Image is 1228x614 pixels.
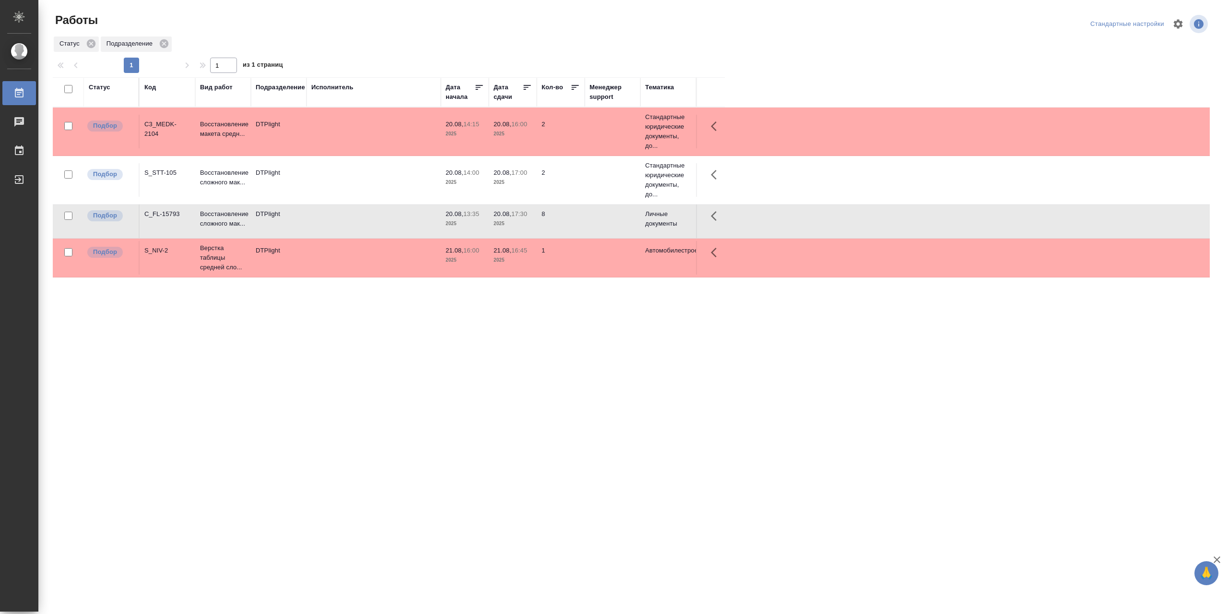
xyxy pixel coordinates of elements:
p: Личные документы [645,209,691,229]
p: Подбор [93,169,117,179]
p: 16:00 [511,120,527,128]
p: 20.08, [446,120,463,128]
button: Здесь прячутся важные кнопки [705,241,728,264]
div: Дата начала [446,83,474,102]
div: Статус [54,36,99,52]
span: из 1 страниц [243,59,283,73]
p: 21.08, [446,247,463,254]
div: S_STT-105 [144,168,190,178]
td: DTPlight [251,205,307,238]
p: Подбор [93,247,117,257]
td: DTPlight [251,163,307,197]
span: Работы [53,12,98,28]
div: Исполнитель [311,83,354,92]
td: 2 [537,115,585,148]
p: 2025 [494,129,532,139]
p: 2025 [446,178,484,187]
div: Кол-во [542,83,563,92]
p: Верстка таблицы средней сло... [200,243,246,272]
div: Вид работ [200,83,233,92]
p: 2025 [494,219,532,229]
span: 🙏 [1198,563,1215,583]
button: Здесь прячутся важные кнопки [705,163,728,186]
p: 16:45 [511,247,527,254]
button: Здесь прячутся важные кнопки [705,205,728,228]
td: 2 [537,163,585,197]
button: Здесь прячутся важные кнопки [705,115,728,138]
p: 20.08, [494,120,511,128]
td: 1 [537,241,585,275]
p: 13:35 [463,210,479,217]
button: 🙏 [1194,561,1218,585]
td: DTPlight [251,241,307,275]
p: 17:30 [511,210,527,217]
p: 14:00 [463,169,479,176]
div: Тематика [645,83,674,92]
div: Можно подбирать исполнителей [86,120,134,132]
p: 16:00 [463,247,479,254]
p: Восстановление сложного мак... [200,168,246,187]
div: S_NIV-2 [144,246,190,255]
p: Автомобилестроение [645,246,691,255]
div: split button [1088,17,1167,32]
p: Подбор [93,211,117,220]
p: Стандартные юридические документы, до... [645,161,691,199]
p: 2025 [446,219,484,229]
p: 20.08, [494,169,511,176]
p: 20.08, [494,210,511,217]
p: 2025 [494,255,532,265]
div: Можно подбирать исполнителей [86,168,134,181]
div: Подразделение [101,36,172,52]
span: Посмотреть информацию [1190,15,1210,33]
td: DTPlight [251,115,307,148]
p: 20.08, [446,169,463,176]
div: Можно подбирать исполнителей [86,246,134,259]
div: C_FL-15793 [144,209,190,219]
div: Код [144,83,156,92]
div: C3_MEDK-2104 [144,120,190,139]
p: Восстановление макета средн... [200,120,246,139]
div: Менеджер support [590,83,636,102]
p: Стандартные юридические документы, до... [645,112,691,151]
div: Подразделение [256,83,305,92]
p: Восстановление сложного мак... [200,209,246,229]
div: Статус [89,83,110,92]
span: Настроить таблицу [1167,12,1190,36]
p: 21.08, [494,247,511,254]
p: Статус [59,39,83,48]
div: Можно подбирать исполнителей [86,209,134,222]
p: 2025 [446,129,484,139]
p: 20.08, [446,210,463,217]
p: 14:15 [463,120,479,128]
p: 17:00 [511,169,527,176]
p: Подразделение [106,39,156,48]
p: 2025 [494,178,532,187]
div: Дата сдачи [494,83,522,102]
p: Подбор [93,121,117,131]
td: 8 [537,205,585,238]
p: 2025 [446,255,484,265]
